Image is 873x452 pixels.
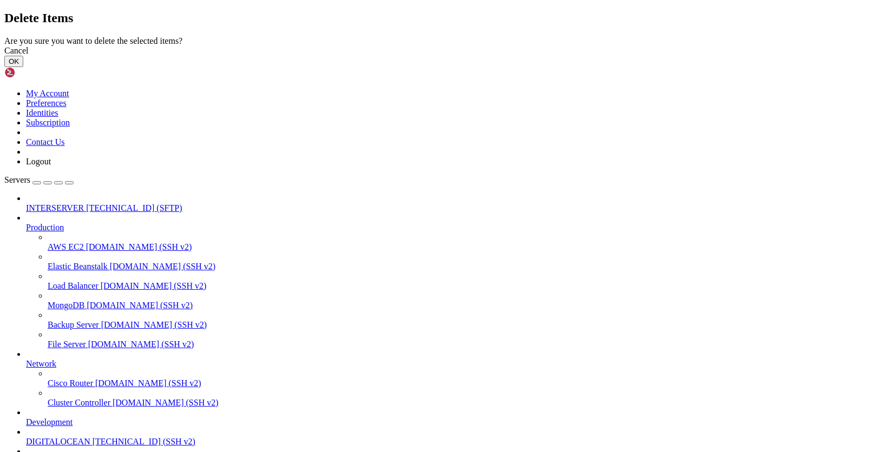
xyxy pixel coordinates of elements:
span: Elastic Beanstalk [48,262,108,271]
a: My Account [26,89,69,98]
span: [DOMAIN_NAME] (SSH v2) [95,378,201,388]
span: [DOMAIN_NAME] (SSH v2) [110,262,216,271]
a: Subscription [26,118,70,127]
a: DIGITALOCEAN [TECHNICAL_ID] (SSH v2) [26,437,869,447]
a: Cisco Router [DOMAIN_NAME] (SSH v2) [48,378,869,388]
span: File Server [48,340,86,349]
a: Cluster Controller [DOMAIN_NAME] (SSH v2) [48,398,869,408]
span: Servers [4,175,30,184]
span: INTERSERVER [26,203,84,212]
li: DIGITALOCEAN [TECHNICAL_ID] (SSH v2) [26,427,869,447]
a: Servers [4,175,74,184]
span: Backup Server [48,320,99,329]
li: MongoDB [DOMAIN_NAME] (SSH v2) [48,291,869,310]
div: Are you sure you want to delete the selected items? [4,36,869,46]
span: DIGITALOCEAN [26,437,90,446]
span: [DOMAIN_NAME] (SSH v2) [88,340,194,349]
span: Development [26,417,73,427]
li: Production [26,213,869,349]
a: Logout [26,157,51,166]
li: INTERSERVER [TECHNICAL_ID] (SFTP) [26,194,869,213]
span: Network [26,359,56,368]
a: AWS EC2 [DOMAIN_NAME] (SSH v2) [48,242,869,252]
li: Cisco Router [DOMAIN_NAME] (SSH v2) [48,369,869,388]
li: Load Balancer [DOMAIN_NAME] (SSH v2) [48,271,869,291]
a: Identities [26,108,58,117]
span: Cluster Controller [48,398,110,407]
span: Cisco Router [48,378,93,388]
li: Elastic Beanstalk [DOMAIN_NAME] (SSH v2) [48,252,869,271]
span: [DOMAIN_NAME] (SSH v2) [101,320,207,329]
a: File Server [DOMAIN_NAME] (SSH v2) [48,340,869,349]
span: [TECHNICAL_ID] (SSH v2) [93,437,195,446]
span: [TECHNICAL_ID] (SFTP) [86,203,182,212]
a: Production [26,223,869,232]
a: Load Balancer [DOMAIN_NAME] (SSH v2) [48,281,869,291]
a: Preferences [26,98,67,108]
a: Backup Server [DOMAIN_NAME] (SSH v2) [48,320,869,330]
span: MongoDB [48,301,84,310]
span: AWS EC2 [48,242,84,251]
a: INTERSERVER [TECHNICAL_ID] (SFTP) [26,203,869,213]
a: Development [26,417,869,427]
a: MongoDB [DOMAIN_NAME] (SSH v2) [48,301,869,310]
span: [DOMAIN_NAME] (SSH v2) [113,398,219,407]
div: Cancel [4,46,869,56]
h2: Delete Items [4,11,869,25]
a: Network [26,359,869,369]
li: Development [26,408,869,427]
span: [DOMAIN_NAME] (SSH v2) [87,301,193,310]
span: Load Balancer [48,281,99,290]
span: [DOMAIN_NAME] (SSH v2) [86,242,192,251]
li: Network [26,349,869,408]
li: File Server [DOMAIN_NAME] (SSH v2) [48,330,869,349]
img: Shellngn [4,67,67,78]
li: AWS EC2 [DOMAIN_NAME] (SSH v2) [48,232,869,252]
a: Contact Us [26,137,65,147]
a: Elastic Beanstalk [DOMAIN_NAME] (SSH v2) [48,262,869,271]
span: [DOMAIN_NAME] (SSH v2) [101,281,207,290]
button: OK [4,56,23,67]
li: Backup Server [DOMAIN_NAME] (SSH v2) [48,310,869,330]
li: Cluster Controller [DOMAIN_NAME] (SSH v2) [48,388,869,408]
span: Production [26,223,64,232]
